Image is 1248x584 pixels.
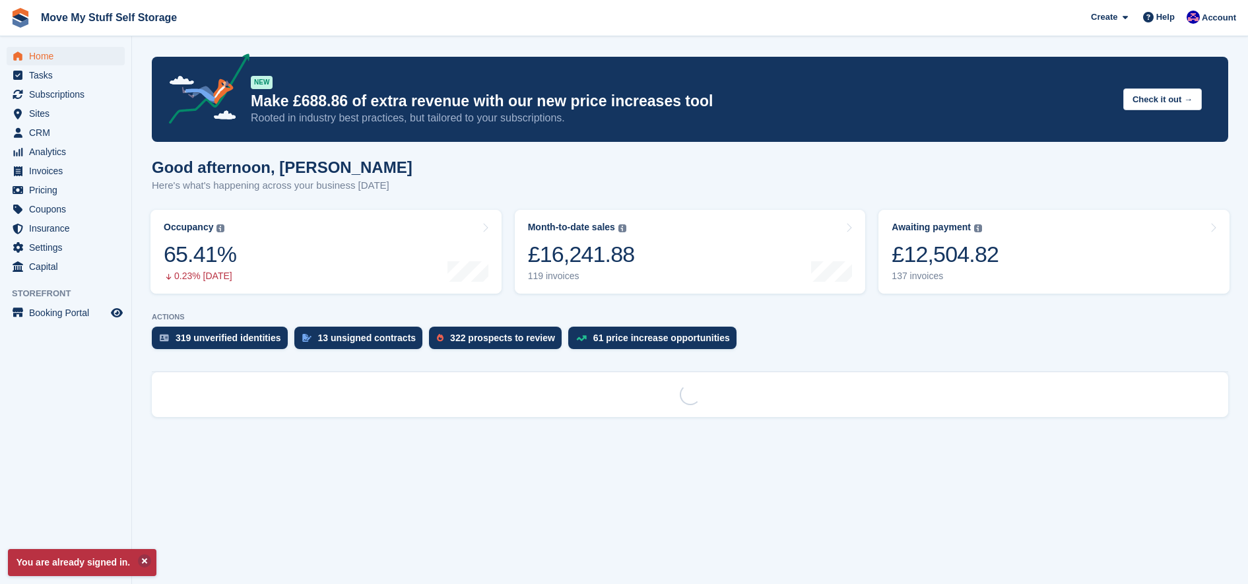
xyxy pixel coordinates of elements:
[7,257,125,276] a: menu
[152,327,294,356] a: 319 unverified identities
[1187,11,1200,24] img: Jade Whetnall
[528,241,635,268] div: £16,241.88
[158,53,250,129] img: price-adjustments-announcement-icon-8257ccfd72463d97f412b2fc003d46551f7dbcb40ab6d574587a9cd5c0d94...
[164,222,213,233] div: Occupancy
[109,305,125,321] a: Preview store
[1202,11,1236,24] span: Account
[437,334,443,342] img: prospect-51fa495bee0391a8d652442698ab0144808aea92771e9ea1ae160a38d050c398.svg
[8,549,156,576] p: You are already signed in.
[216,224,224,232] img: icon-info-grey-7440780725fd019a000dd9b08b2336e03edf1995a4989e88bcd33f0948082b44.svg
[429,327,568,356] a: 322 prospects to review
[152,178,412,193] p: Here's what's happening across your business [DATE]
[251,76,273,89] div: NEW
[593,333,730,343] div: 61 price increase opportunities
[29,238,108,257] span: Settings
[515,210,866,294] a: Month-to-date sales £16,241.88 119 invoices
[29,66,108,84] span: Tasks
[1156,11,1175,24] span: Help
[318,333,416,343] div: 13 unsigned contracts
[11,8,30,28] img: stora-icon-8386f47178a22dfd0bd8f6a31ec36ba5ce8667c1dd55bd0f319d3a0aa187defe.svg
[29,200,108,218] span: Coupons
[7,66,125,84] a: menu
[164,241,236,268] div: 65.41%
[29,143,108,161] span: Analytics
[160,334,169,342] img: verify_identity-adf6edd0f0f0b5bbfe63781bf79b02c33cf7c696d77639b501bdc392416b5a36.svg
[618,224,626,232] img: icon-info-grey-7440780725fd019a000dd9b08b2336e03edf1995a4989e88bcd33f0948082b44.svg
[29,257,108,276] span: Capital
[1123,88,1202,110] button: Check it out →
[29,219,108,238] span: Insurance
[36,7,182,28] a: Move My Stuff Self Storage
[7,200,125,218] a: menu
[7,181,125,199] a: menu
[176,333,281,343] div: 319 unverified identities
[7,85,125,104] a: menu
[7,123,125,142] a: menu
[29,47,108,65] span: Home
[150,210,502,294] a: Occupancy 65.41% 0.23% [DATE]
[892,241,999,268] div: £12,504.82
[294,327,430,356] a: 13 unsigned contracts
[164,271,236,282] div: 0.23% [DATE]
[29,162,108,180] span: Invoices
[7,143,125,161] a: menu
[7,47,125,65] a: menu
[29,104,108,123] span: Sites
[450,333,555,343] div: 322 prospects to review
[892,222,971,233] div: Awaiting payment
[29,181,108,199] span: Pricing
[7,219,125,238] a: menu
[528,271,635,282] div: 119 invoices
[251,92,1113,111] p: Make £688.86 of extra revenue with our new price increases tool
[568,327,743,356] a: 61 price increase opportunities
[1091,11,1117,24] span: Create
[7,162,125,180] a: menu
[892,271,999,282] div: 137 invoices
[7,238,125,257] a: menu
[29,85,108,104] span: Subscriptions
[152,313,1228,321] p: ACTIONS
[7,304,125,322] a: menu
[974,224,982,232] img: icon-info-grey-7440780725fd019a000dd9b08b2336e03edf1995a4989e88bcd33f0948082b44.svg
[576,335,587,341] img: price_increase_opportunities-93ffe204e8149a01c8c9dc8f82e8f89637d9d84a8eef4429ea346261dce0b2c0.svg
[29,304,108,322] span: Booking Portal
[152,158,412,176] h1: Good afternoon, [PERSON_NAME]
[12,287,131,300] span: Storefront
[528,222,615,233] div: Month-to-date sales
[29,123,108,142] span: CRM
[7,104,125,123] a: menu
[302,334,312,342] img: contract_signature_icon-13c848040528278c33f63329250d36e43548de30e8caae1d1a13099fd9432cc5.svg
[878,210,1230,294] a: Awaiting payment £12,504.82 137 invoices
[251,111,1113,125] p: Rooted in industry best practices, but tailored to your subscriptions.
